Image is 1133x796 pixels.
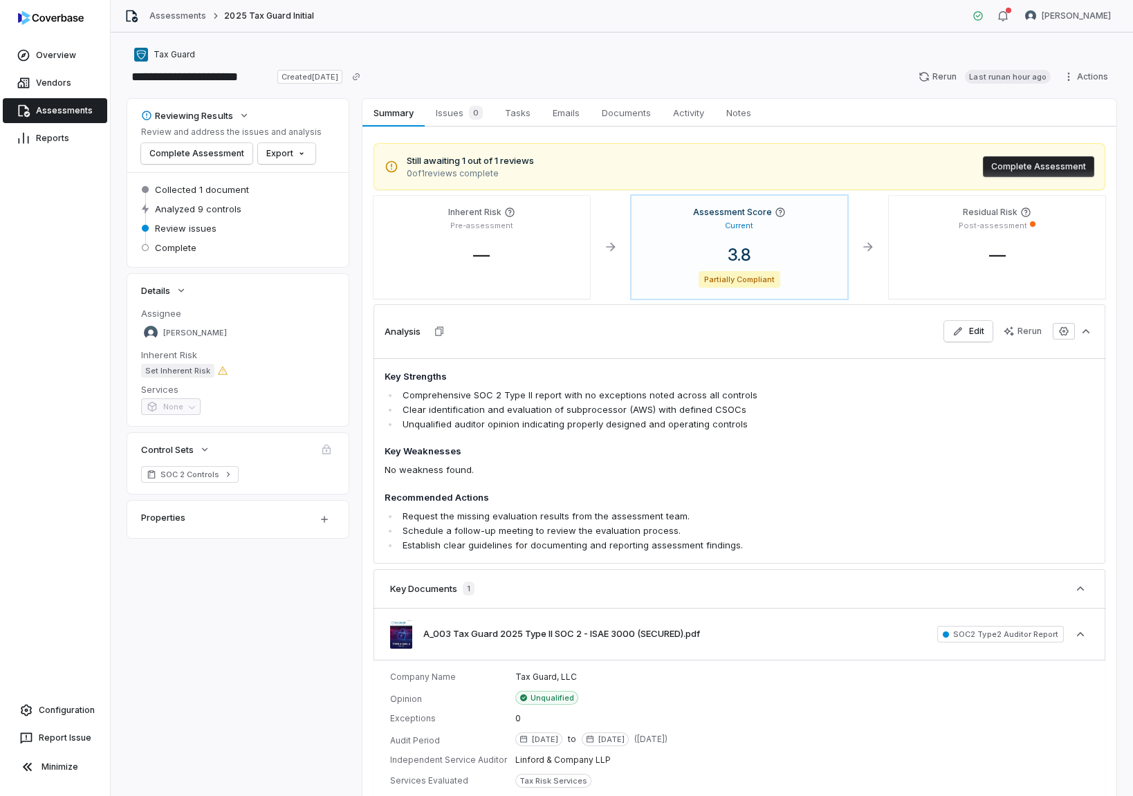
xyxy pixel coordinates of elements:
button: Gerald Pe avatar[PERSON_NAME] [1017,6,1119,26]
a: Assessments [3,98,107,123]
span: ( [DATE] ) [634,734,667,745]
span: Still awaiting 1 out of 1 reviews [407,154,534,168]
img: Gerald Pe avatar [144,326,158,340]
p: Post-assessment [959,221,1027,231]
span: Partially Compliant [699,271,781,288]
span: SOC 2 Controls [160,469,219,480]
a: Configuration [6,698,104,723]
li: Clear identification and evaluation of subprocessor (AWS) with defined CSOCs [399,402,952,417]
h4: Key Strengths [385,370,952,384]
span: to [568,734,576,745]
span: Created [DATE] [277,70,342,84]
span: Details [141,284,170,297]
span: 3.8 [717,245,762,265]
dd: Linford & Company LLP [515,755,1089,766]
button: Report Issue [6,725,104,750]
h4: Recommended Actions [385,491,952,505]
button: Edit [944,321,993,342]
p: Current [725,221,753,231]
span: Last run an hour ago [965,70,1051,84]
li: Request the missing evaluation results from the assessment team. [399,509,952,524]
h4: Assessment Score [693,207,772,218]
span: [DATE] [582,732,629,746]
dt: Company Name [390,672,507,683]
span: [PERSON_NAME] [163,328,227,338]
span: Summary [368,104,418,122]
button: Details [137,278,191,303]
a: Assessments [149,10,206,21]
img: logo-D7KZi-bG.svg [18,11,84,25]
span: — [978,245,1017,265]
span: — [462,245,501,265]
li: Unqualified auditor opinion indicating properly designed and operating controls [399,417,952,432]
span: Tax Risk Services [515,774,591,788]
span: Documents [596,104,656,122]
img: Gerald Pe avatar [1025,10,1036,21]
span: Notes [721,104,757,122]
dt: Services Evaluated [390,775,507,786]
span: 1 [463,582,475,595]
button: https://tax-guard.com/Tax Guard [130,42,199,67]
span: 0 of 1 reviews complete [407,168,534,179]
button: Reviewing Results [137,103,254,128]
span: Control Sets [141,443,194,456]
button: Export [258,143,315,164]
dt: Independent Service Auditor [390,755,507,766]
dt: Exceptions [390,713,507,724]
a: Vendors [3,71,107,95]
span: [PERSON_NAME] [1042,10,1111,21]
span: Collected 1 document [155,183,249,196]
button: Complete Assessment [983,156,1094,177]
button: Rerun [995,321,1050,342]
span: Review issues [155,222,217,234]
h4: Key Weaknesses [385,445,952,459]
span: Tax Guard [154,49,195,60]
li: Comprehensive SOC 2 Type II report with no exceptions noted across all controls [399,388,952,402]
div: Reviewing Results [141,109,233,122]
h3: Analysis [385,325,421,337]
dt: Assignee [141,307,335,320]
div: Rerun [1004,326,1042,337]
button: RerunLast runan hour ago [910,66,1059,87]
button: Complete Assessment [141,143,252,164]
img: e5bdf08f5641438ba9ee3603c14808c7.jpg [390,620,412,648]
span: SOC2 Type2 Auditor Report [937,626,1064,642]
li: Schedule a follow-up meeting to review the evaluation process. [399,524,952,538]
dt: Inherent Risk [141,349,335,361]
dt: Services [141,383,335,396]
span: Tasks [499,104,536,122]
button: Actions [1059,66,1116,87]
p: Review and address the issues and analysis [141,127,322,138]
h4: Residual Risk [963,207,1017,218]
button: A_003 Tax Guard 2025 Type II SOC 2 - ISAE 3000 (SECURED).pdf [423,627,700,641]
span: Issues [430,103,488,122]
button: Copy link [344,64,369,89]
a: Overview [3,43,107,68]
span: [DATE] [515,732,562,746]
button: Control Sets [137,437,214,462]
h4: Inherent Risk [448,207,501,218]
span: Unqualified [531,692,574,703]
span: 0 [469,106,483,120]
span: Analyzed 9 controls [155,203,241,215]
dt: Opinion [390,694,507,705]
span: Complete [155,241,196,254]
a: Reports [3,126,107,151]
dd: Tax Guard, LLC [515,672,1089,683]
p: Pre-assessment [450,221,513,231]
dt: Audit Period [390,735,507,746]
a: SOC 2 Controls [141,466,239,483]
p: No weakness found. [385,463,952,477]
span: Emails [547,104,585,122]
button: Minimize [6,753,104,781]
span: Set Inherent Risk [141,364,214,378]
span: Activity [667,104,710,122]
h3: Key Documents [390,582,457,595]
span: 2025 Tax Guard Initial [224,10,314,21]
li: Establish clear guidelines for documenting and reporting assessment findings. [399,538,952,553]
dd: 0 [515,713,1089,724]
